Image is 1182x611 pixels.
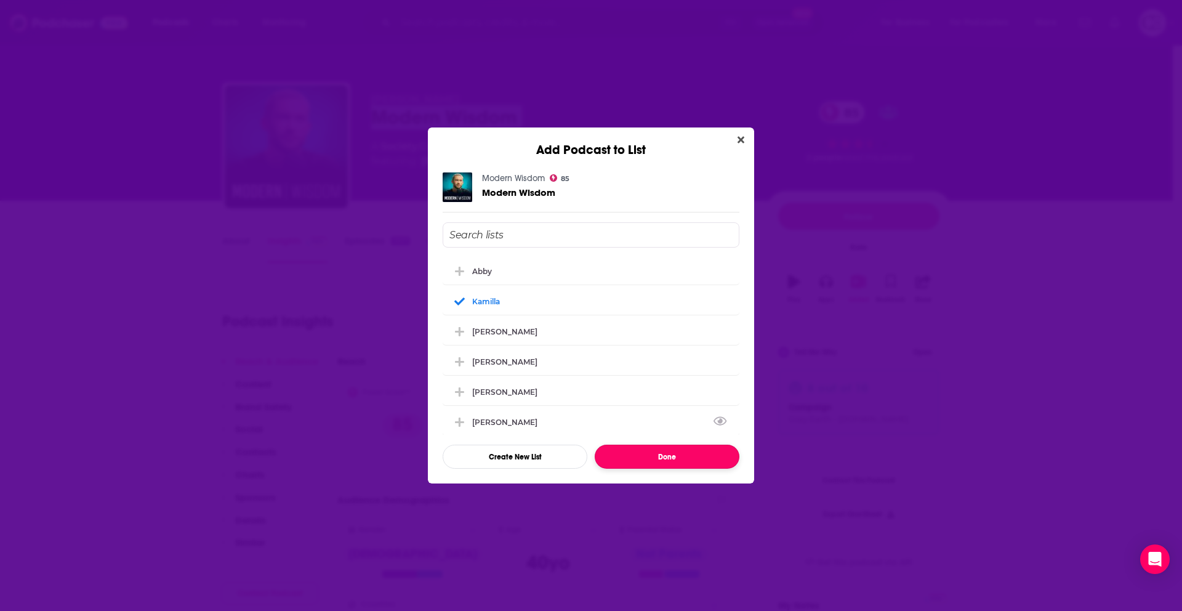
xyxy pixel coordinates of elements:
div: Add Podcast to List [428,127,754,158]
div: Braden [443,378,739,405]
div: Elyse [443,408,739,435]
a: Modern Wisdom [482,173,545,184]
div: [PERSON_NAME] [472,418,545,427]
div: [PERSON_NAME] [472,357,537,366]
div: Add Podcast To List [443,222,739,469]
div: Kamilla [472,297,500,306]
img: Modern Wisdom [443,172,472,202]
button: Done [595,445,739,469]
div: Ashlyn [443,348,739,375]
input: Search lists [443,222,739,248]
button: View Link [537,424,545,426]
span: 85 [561,176,569,182]
button: Close [733,132,749,148]
div: Kamilla [443,288,739,315]
div: [PERSON_NAME] [472,327,537,336]
div: Open Intercom Messenger [1140,544,1170,574]
div: Abby [443,257,739,285]
button: Create New List [443,445,587,469]
a: Modern Wisdom [482,187,555,198]
div: Logan [443,318,739,345]
a: 85 [550,174,569,182]
div: Abby [472,267,492,276]
div: [PERSON_NAME] [472,387,537,397]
